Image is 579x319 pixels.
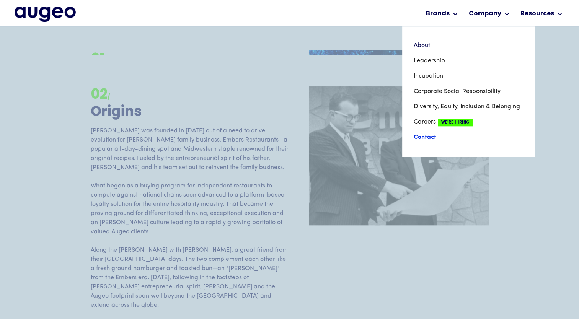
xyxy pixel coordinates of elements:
[414,130,523,145] a: Contact
[15,7,76,22] a: home
[414,114,523,130] a: CareersWe're Hiring
[414,38,523,53] a: About
[469,9,501,18] div: Company
[426,9,450,18] div: Brands
[414,84,523,99] a: Corporate Social Responsibility
[15,7,76,22] img: Augeo's full logo in midnight blue.
[414,53,523,68] a: Leadership
[414,99,523,114] a: Diversity, Equity, Inclusion & Belonging
[438,119,473,126] span: We're Hiring
[520,9,554,18] div: Resources
[414,68,523,84] a: Incubation
[402,26,535,156] nav: Company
